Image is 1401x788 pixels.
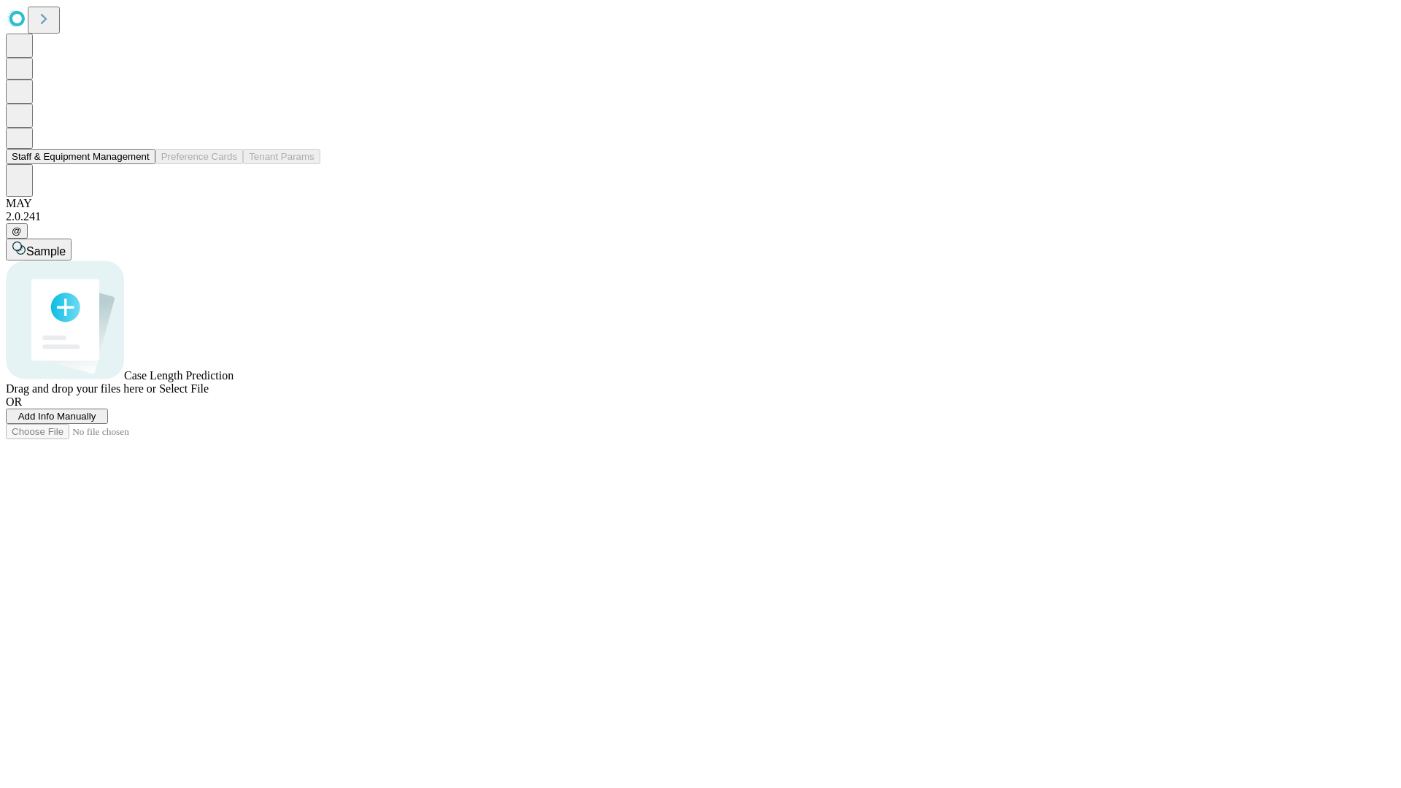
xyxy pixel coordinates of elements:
button: Add Info Manually [6,409,108,424]
span: Drag and drop your files here or [6,382,156,395]
span: Sample [26,245,66,258]
span: Add Info Manually [18,411,96,422]
div: 2.0.241 [6,210,1395,223]
span: OR [6,395,22,408]
button: Preference Cards [155,149,243,164]
button: @ [6,223,28,239]
div: MAY [6,197,1395,210]
span: Case Length Prediction [124,369,233,382]
span: @ [12,225,22,236]
button: Sample [6,239,72,260]
span: Select File [159,382,209,395]
button: Tenant Params [243,149,320,164]
button: Staff & Equipment Management [6,149,155,164]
